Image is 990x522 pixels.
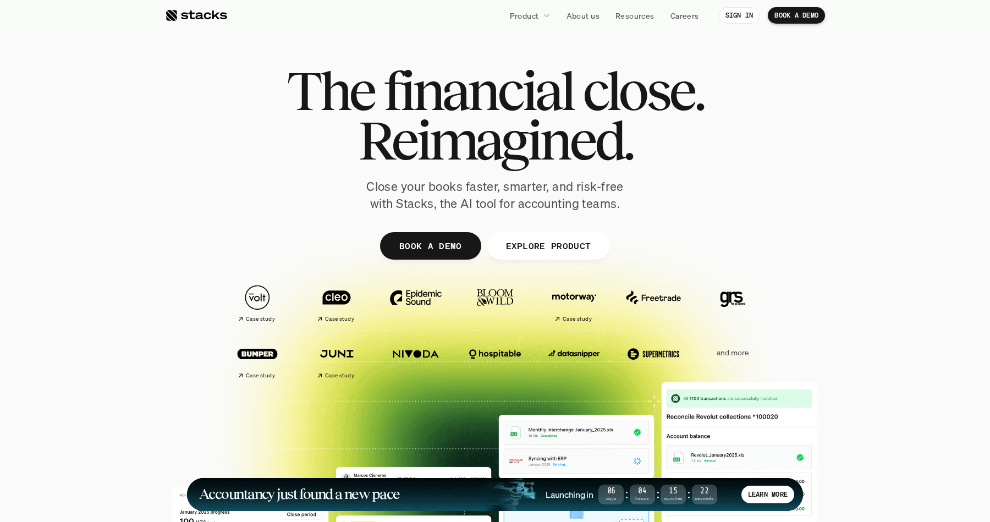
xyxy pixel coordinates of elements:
strong: : [624,488,629,501]
a: Careers [664,6,706,25]
span: Reimagined. [358,116,632,165]
p: BOOK A DEMO [399,238,462,254]
span: close. [582,66,703,116]
a: SIGN IN [719,7,760,24]
span: Minutes [661,497,686,501]
h2: Case study [246,372,275,379]
h2: Case study [563,316,592,322]
a: Case study [223,336,291,383]
span: The [287,66,374,116]
a: Case study [302,279,371,327]
strong: : [686,488,691,501]
span: 04 [630,488,655,494]
span: financial [383,66,573,116]
h2: Case study [246,316,275,322]
span: Seconds [692,497,717,501]
span: Hours [630,497,655,501]
span: Days [598,497,624,501]
p: About us [566,10,599,21]
h2: Case study [325,316,354,322]
a: Resources [609,6,661,25]
p: Close your books faster, smarter, and risk-free with Stacks, the AI tool for accounting teams. [358,178,632,212]
span: 06 [598,488,624,494]
a: Case study [540,279,608,327]
a: Case study [223,279,291,327]
p: SIGN IN [725,12,754,19]
h1: Accountancy just found a new pace [199,488,400,501]
p: EXPLORE PRODUCT [505,238,591,254]
a: Case study [302,336,371,383]
strong: : [655,488,661,501]
a: EXPLORE PRODUCT [486,232,610,260]
p: Careers [670,10,699,21]
p: Resources [615,10,654,21]
a: BOOK A DEMO [380,232,481,260]
h2: Case study [325,372,354,379]
a: About us [560,6,606,25]
span: 22 [692,488,717,494]
p: BOOK A DEMO [774,12,818,19]
a: Accountancy just found a new paceLaunching in06Days:04Hours:15Minutes:22SecondsLEARN MORE [187,478,803,511]
span: 15 [661,488,686,494]
p: and more [698,348,767,358]
h4: Launching in [546,488,593,501]
a: BOOK A DEMO [768,7,825,24]
p: LEARN MORE [748,491,788,498]
p: Product [510,10,539,21]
